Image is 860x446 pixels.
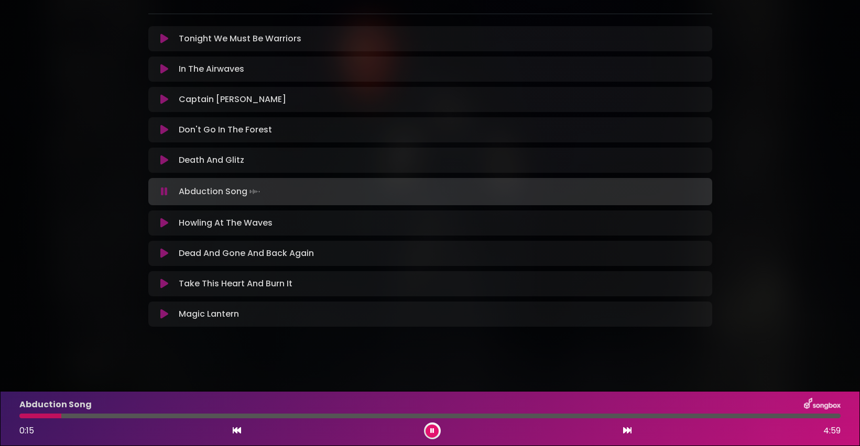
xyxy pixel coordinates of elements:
p: Death And Glitz [179,154,244,166]
p: Tonight We Must Be Warriors [179,32,301,45]
img: waveform4.gif [247,184,262,199]
p: Dead And Gone And Back Again [179,247,314,260]
p: Captain [PERSON_NAME] [179,93,286,106]
p: Abduction Song [179,184,262,199]
p: In The Airwaves [179,63,244,75]
p: Take This Heart And Burn It [179,277,292,290]
p: Magic Lantern [179,308,239,320]
p: Don't Go In The Forest [179,124,272,136]
p: Howling At The Waves [179,217,273,229]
